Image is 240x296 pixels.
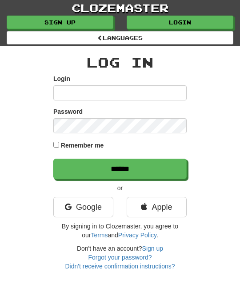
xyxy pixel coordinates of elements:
a: Languages [7,31,233,44]
label: Remember me [61,141,104,150]
a: Didn't receive confirmation instructions? [65,263,175,270]
a: Forgot your password? [88,254,152,261]
a: Sign up [7,16,113,29]
label: Password [53,107,83,116]
a: Login [127,16,233,29]
a: Privacy Policy [118,232,156,239]
a: Sign up [142,245,163,252]
a: Terms [91,232,108,239]
div: Don't have an account? [53,244,187,271]
a: Google [53,197,113,217]
a: Apple [127,197,187,217]
p: By signing in to Clozemaster, you agree to our and . [53,222,187,240]
p: or [53,184,187,192]
label: Login [53,74,70,83]
h2: Log In [53,55,187,70]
